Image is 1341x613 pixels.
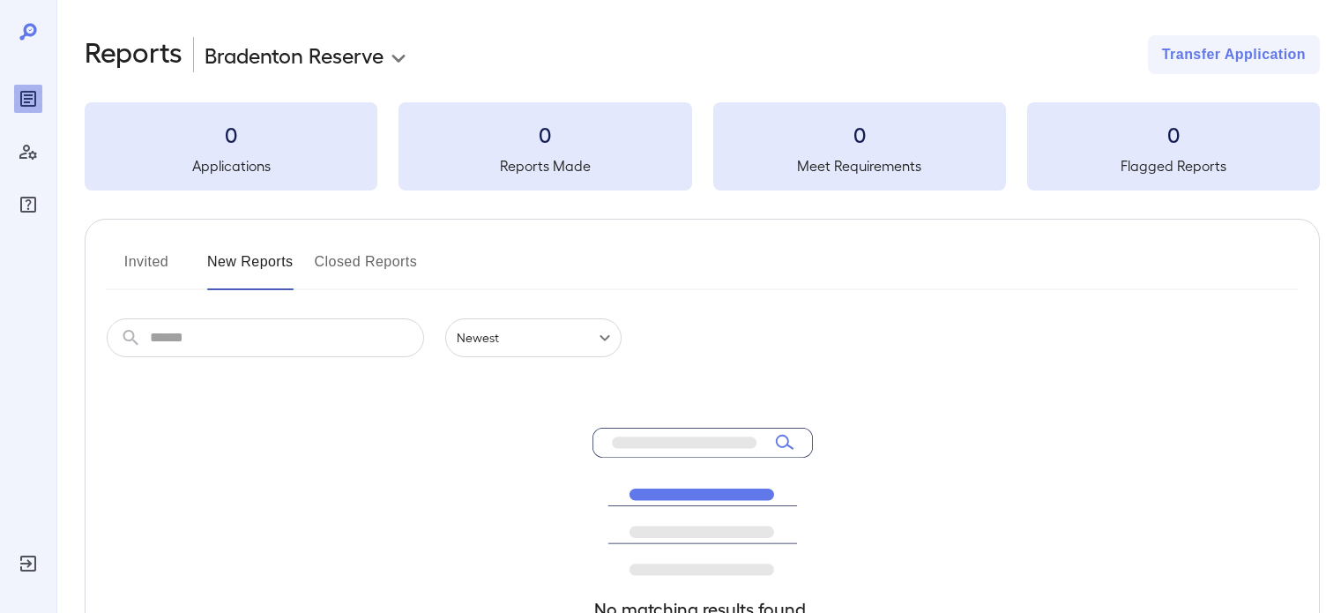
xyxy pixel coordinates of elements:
[399,120,691,148] h3: 0
[1027,120,1320,148] h3: 0
[713,155,1006,176] h5: Meet Requirements
[399,155,691,176] h5: Reports Made
[205,41,384,69] p: Bradenton Reserve
[85,102,1320,191] summary: 0Applications0Reports Made0Meet Requirements0Flagged Reports
[14,549,42,578] div: Log Out
[1027,155,1320,176] h5: Flagged Reports
[85,35,183,74] h2: Reports
[207,248,294,290] button: New Reports
[85,155,377,176] h5: Applications
[713,120,1006,148] h3: 0
[445,318,622,357] div: Newest
[14,138,42,166] div: Manage Users
[107,248,186,290] button: Invited
[1148,35,1320,74] button: Transfer Application
[85,120,377,148] h3: 0
[14,191,42,219] div: FAQ
[315,248,418,290] button: Closed Reports
[14,85,42,113] div: Reports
